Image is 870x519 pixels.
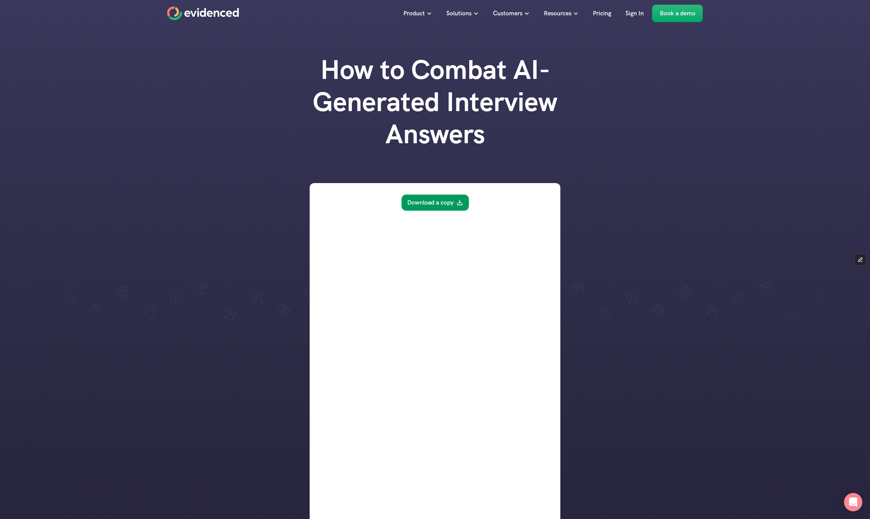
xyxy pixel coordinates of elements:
[446,8,472,18] p: Solutions
[620,5,650,22] a: Sign In
[167,7,239,20] a: Home
[403,8,425,18] p: Product
[844,493,862,511] div: Open Intercom Messenger
[544,8,571,18] p: Resources
[593,8,611,18] p: Pricing
[402,195,469,211] a: Download a copy
[587,5,617,22] a: Pricing
[855,254,866,265] button: Edit Framer Content
[660,8,695,18] p: Book a demo
[652,5,703,22] a: Book a demo
[493,8,522,18] p: Customers
[625,8,644,18] p: Sign In
[282,54,588,150] h1: How to Combat AI-Generated Interview Answers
